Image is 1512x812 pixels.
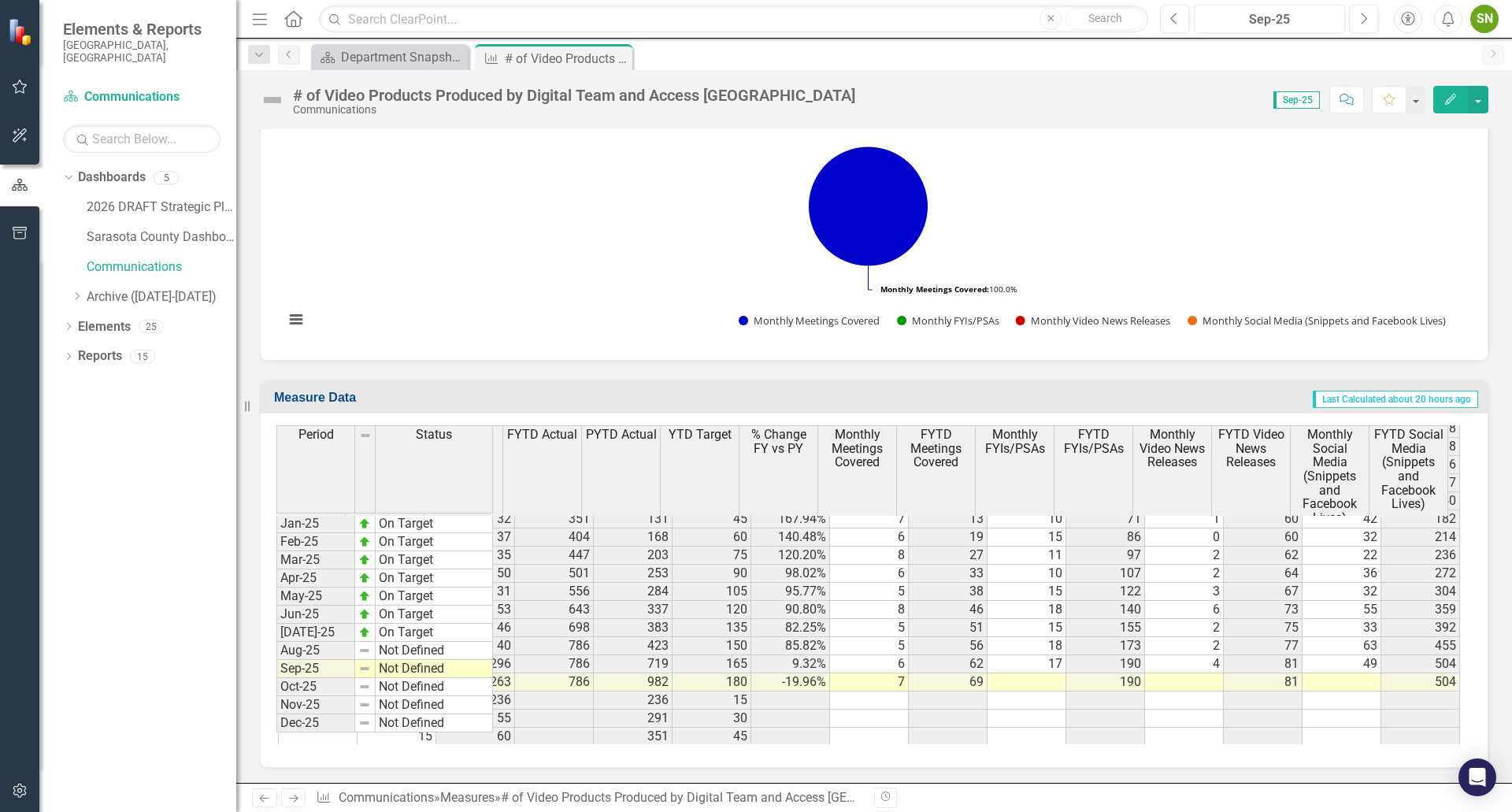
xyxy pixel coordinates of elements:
[809,146,928,266] path: Monthly Meetings Covered, 7.
[830,655,909,673] td: 6
[358,662,371,675] img: 8DAGhfEEPCf229AAAAAElFTkSuQmCC
[358,680,371,693] img: 8DAGhfEEPCf229AAAAAElFTkSuQmCC
[1145,655,1224,673] td: 4
[909,637,988,655] td: 56
[1303,601,1381,619] td: 55
[501,790,947,805] div: # of Video Products Produced by Digital Team and Access [GEOGRAPHIC_DATA]
[1470,5,1499,33] div: SN
[586,428,657,442] span: PYTD Actual
[63,125,220,153] input: Search Below...
[751,601,830,619] td: 90.80%
[594,655,673,673] td: 719
[376,588,493,606] td: On Target
[1224,528,1303,547] td: 60
[900,428,972,469] span: FYTD Meetings Covered
[830,619,909,637] td: 5
[358,517,371,530] img: zOikAAAAAElFTkSuQmCC
[830,510,909,528] td: 7
[1145,528,1224,547] td: 0
[1145,601,1224,619] td: 6
[1066,547,1145,565] td: 97
[358,728,436,746] td: 15
[276,606,355,624] td: Jun-25
[276,696,355,714] td: Nov-25
[358,644,371,657] img: 8DAGhfEEPCf229AAAAAElFTkSuQmCC
[376,515,493,533] td: On Target
[1224,510,1303,528] td: 60
[821,428,893,469] span: Monthly Meetings Covered
[315,47,465,67] a: Department Snapshot
[358,572,371,584] img: zOikAAAAAElFTkSuQmCC
[673,710,751,728] td: 30
[376,533,493,551] td: On Target
[739,313,880,328] button: Show Monthly Meetings Covered
[880,284,1017,295] text: 100.0%
[1188,313,1446,328] button: Show Monthly Social Media (Snippets and Facebook Lives)
[276,108,1460,344] svg: Interactive chart
[63,88,220,106] a: Communications
[63,39,220,65] small: [GEOGRAPHIC_DATA], [GEOGRAPHIC_DATA]
[1066,601,1145,619] td: 140
[673,691,751,710] td: 15
[316,789,862,807] div: » »
[1381,655,1460,673] td: 504
[1136,428,1208,469] span: Monthly Video News Releases
[1224,655,1303,673] td: 81
[830,565,909,583] td: 6
[594,510,673,528] td: 131
[673,510,751,528] td: 45
[909,673,988,691] td: 69
[988,510,1066,528] td: 10
[515,601,594,619] td: 643
[78,347,122,365] a: Reports
[830,601,909,619] td: 8
[358,590,371,603] img: zOikAAAAAElFTkSuQmCC
[1066,565,1145,583] td: 107
[594,619,673,637] td: 383
[358,608,371,621] img: zOikAAAAAElFTkSuQmCC
[909,547,988,565] td: 27
[276,108,1472,344] div: Videos by Product Type (Current Month). Highcharts interactive chart.
[87,228,236,247] a: Sarasota County Dashboard
[63,20,220,39] span: Elements & Reports
[276,642,355,660] td: Aug-25
[515,637,594,655] td: 786
[440,790,495,805] a: Measures
[358,554,371,566] img: zOikAAAAAElFTkSuQmCC
[673,619,751,637] td: 135
[358,699,371,711] img: 8DAGhfEEPCf229AAAAAElFTkSuQmCC
[897,313,999,328] button: Show Monthly FYIs/PSAs
[1065,8,1144,30] button: Search
[988,655,1066,673] td: 17
[1303,619,1381,637] td: 33
[515,565,594,583] td: 501
[594,547,673,565] td: 203
[979,428,1051,455] span: Monthly FYIs/PSAs
[507,428,577,442] span: FYTD Actual
[988,601,1066,619] td: 18
[293,104,855,116] div: Communications
[1224,673,1303,691] td: 81
[358,717,371,729] img: 8DAGhfEEPCf229AAAAAElFTkSuQmCC
[1145,619,1224,637] td: 2
[830,637,909,655] td: 5
[594,528,673,547] td: 168
[8,17,35,45] img: ClearPoint Strategy
[1224,547,1303,565] td: 62
[830,547,909,565] td: 8
[1303,655,1381,673] td: 49
[1224,637,1303,655] td: 77
[276,624,355,642] td: [DATE]-25
[673,583,751,601] td: 105
[1381,601,1460,619] td: 359
[909,565,988,583] td: 33
[594,565,673,583] td: 253
[1303,583,1381,601] td: 32
[1224,583,1303,601] td: 67
[358,626,371,639] img: zOikAAAAAElFTkSuQmCC
[988,547,1066,565] td: 11
[1313,391,1478,408] span: Last Calculated about 20 hours ago
[988,565,1066,583] td: 10
[673,601,751,619] td: 120
[909,601,988,619] td: 46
